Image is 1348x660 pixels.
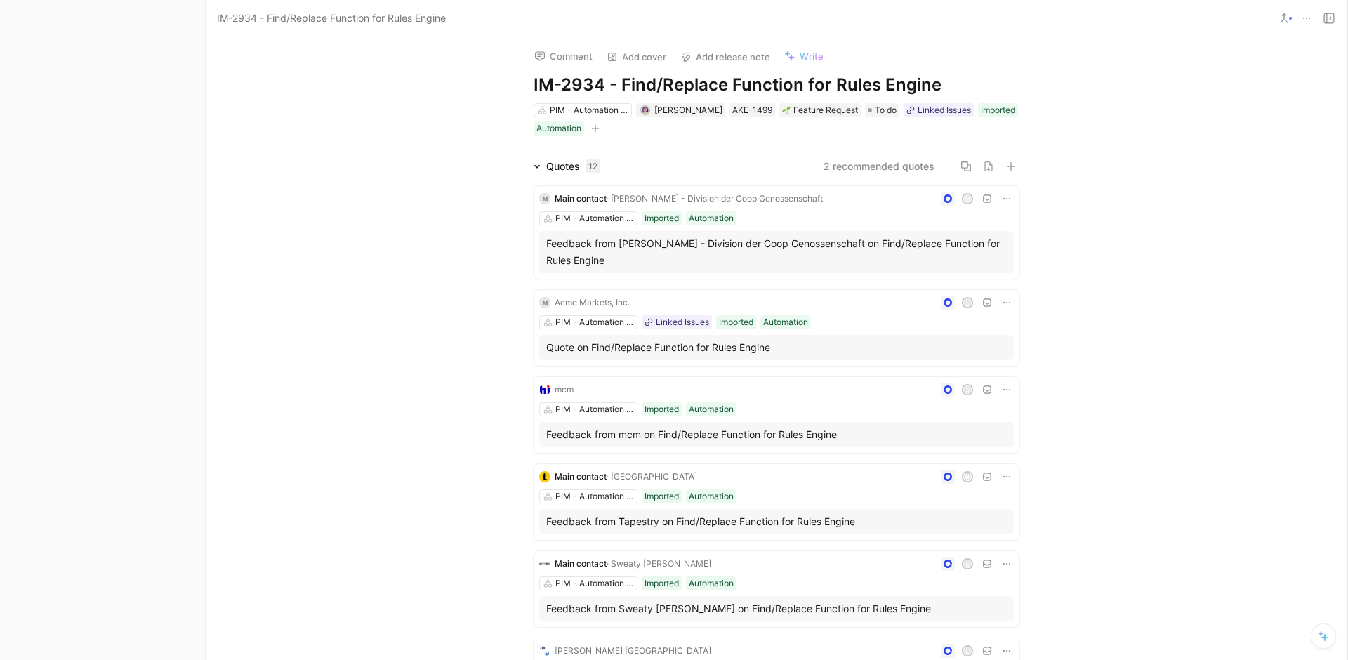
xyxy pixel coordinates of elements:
[528,46,599,66] button: Comment
[800,50,824,62] span: Write
[539,645,550,656] img: logo
[656,315,709,329] div: Linked Issues
[782,103,858,117] div: Feature Request
[719,315,753,329] div: Imported
[963,560,972,569] div: E
[539,471,550,482] img: logo
[981,103,1015,117] div: Imported
[782,106,791,114] img: 🌱
[555,471,607,482] span: Main contact
[546,600,1007,617] div: Feedback from Sweaty [PERSON_NAME] on Find/Replace Function for Rules Engine
[732,103,772,117] div: AKE-1499
[555,576,634,590] div: PIM - Automation (Rule Engine...)
[534,74,1019,96] h1: IM-2934 - Find/Replace Function for Rules Engine
[763,315,808,329] div: Automation
[555,558,607,569] span: Main contact
[607,193,823,204] span: · [PERSON_NAME] - Division der Coop Genossenschaft
[546,235,1007,269] div: Feedback from [PERSON_NAME] - Division der Coop Genossenschaft on Find/Replace Function for Rules...
[778,46,830,66] button: Write
[546,339,1007,356] div: Quote on Find/Replace Function for Rules Engine
[528,158,606,175] div: Quotes12
[217,10,446,27] span: IM-2934 - Find/Replace Function for Rules Engine
[689,489,734,503] div: Automation
[689,402,734,416] div: Automation
[654,105,722,115] span: [PERSON_NAME]
[963,385,972,395] div: B
[546,426,1007,443] div: Feedback from mcm on Find/Replace Function for Rules Engine
[555,489,634,503] div: PIM - Automation (Rule Engine...)
[824,158,934,175] button: 2 recommended quotes
[586,159,600,173] div: 12
[689,576,734,590] div: Automation
[555,383,574,397] div: mcm
[963,194,972,204] div: M
[546,158,600,175] div: Quotes
[607,558,711,569] span: · Sweaty [PERSON_NAME]
[555,193,607,204] span: Main contact
[674,47,777,67] button: Add release note
[555,644,711,658] div: [PERSON_NAME] [GEOGRAPHIC_DATA]
[550,103,628,117] div: PIM - Automation (Rule Engine...)
[963,298,972,308] div: L
[645,576,679,590] div: Imported
[645,489,679,503] div: Imported
[555,402,634,416] div: PIM - Automation (Rule Engine...)
[539,558,550,569] img: logo
[536,121,581,136] div: Automation
[607,471,697,482] span: · [GEOGRAPHIC_DATA]
[539,193,550,204] div: M
[963,647,972,656] div: L
[918,103,971,117] div: Linked Issues
[875,103,897,117] span: To do
[963,473,972,482] div: N
[555,315,634,329] div: PIM - Automation (Rule Engine...)
[539,297,550,308] div: M
[645,402,679,416] div: Imported
[546,513,1007,530] div: Feedback from Tapestry on Find/Replace Function for Rules Engine
[555,211,634,225] div: PIM - Automation (Rule Engine...)
[539,384,550,395] img: logo
[555,296,630,310] div: Acme Markets, Inc.
[600,47,673,67] button: Add cover
[779,103,861,117] div: 🌱Feature Request
[689,211,734,225] div: Automation
[645,211,679,225] div: Imported
[865,103,899,117] div: To do
[641,107,649,114] img: avatar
